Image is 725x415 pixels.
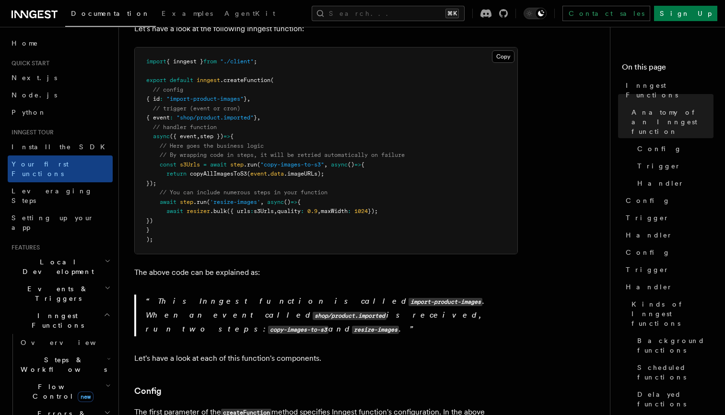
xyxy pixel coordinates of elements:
[267,170,270,177] span: .
[8,59,49,67] span: Quick start
[626,230,673,240] span: Handler
[626,265,669,274] span: Trigger
[8,155,113,182] a: Your first Functions
[254,208,274,214] span: s3Urls
[219,3,281,26] a: AgentKit
[622,192,713,209] a: Config
[230,161,244,168] span: step
[354,161,361,168] span: =>
[71,10,150,17] span: Documentation
[8,307,113,334] button: Inngest Functions
[203,161,207,168] span: =
[633,386,713,413] a: Delayed functions
[270,170,284,177] span: data
[637,144,682,154] span: Config
[8,209,113,236] a: Setting up your app
[631,299,713,328] span: Kinds of Inngest functions
[622,244,713,261] a: Config
[250,170,267,177] span: event
[8,257,105,276] span: Local Development
[160,95,163,102] span: :
[331,161,348,168] span: async
[8,104,113,121] a: Python
[21,339,119,346] span: Overview
[224,10,275,17] span: AgentKit
[626,196,670,205] span: Config
[8,244,40,251] span: Features
[247,170,250,177] span: (
[348,208,351,214] span: :
[321,208,348,214] span: maxWidth
[210,161,227,168] span: await
[250,208,254,214] span: :
[445,9,459,18] kbd: ⌘K
[257,161,260,168] span: (
[622,61,713,77] h4: On this page
[8,138,113,155] a: Install the SDK
[12,143,111,151] span: Install the SDK
[8,35,113,52] a: Home
[203,58,217,65] span: from
[368,208,378,214] span: });
[637,390,713,409] span: Delayed functions
[17,334,113,351] a: Overview
[622,209,713,226] a: Trigger
[361,161,364,168] span: {
[524,8,547,19] button: Toggle dark mode
[313,312,386,320] code: shop/product.imported
[317,208,321,214] span: ,
[8,182,113,209] a: Leveraging Steps
[637,336,713,355] span: Background functions
[324,161,327,168] span: ,
[160,199,176,205] span: await
[637,363,713,382] span: Scheduled functions
[254,58,257,65] span: ;
[12,74,57,82] span: Next.js
[200,133,223,140] span: step })
[562,6,650,21] a: Contact sales
[78,391,94,402] span: new
[220,58,254,65] span: "./client"
[12,214,94,231] span: Setting up your app
[12,160,69,178] span: Your first Functions
[146,95,160,102] span: { id
[146,226,150,233] span: }
[12,91,57,99] span: Node.js
[626,248,670,257] span: Config
[352,326,399,334] code: resize-images
[134,384,162,398] a: Config
[220,77,270,83] span: .createFunction
[633,140,713,157] a: Config
[354,208,368,214] span: 1024
[628,104,713,140] a: Anatomy of an Inngest function
[162,10,213,17] span: Examples
[274,208,277,214] span: ,
[146,114,170,121] span: { event
[626,213,669,223] span: Trigger
[146,295,518,336] p: This Inngest function is called . When an event called is received, run two steps: and .
[633,157,713,175] a: Trigger
[637,161,681,171] span: Trigger
[153,124,217,130] span: // handler function
[17,378,113,405] button: Flow Controlnew
[146,236,153,243] span: );
[284,199,291,205] span: ()
[223,133,230,140] span: =>
[166,170,187,177] span: return
[628,296,713,332] a: Kinds of Inngest functions
[160,152,405,158] span: // By wrapping code in steps, it will be retried automatically on failure
[637,178,684,188] span: Handler
[160,142,264,149] span: // Here goes the business logic
[307,208,317,214] span: 0.9
[631,107,713,136] span: Anatomy of an Inngest function
[633,175,713,192] a: Handler
[260,161,324,168] span: "copy-images-to-s3"
[17,351,113,378] button: Steps & Workflows
[134,352,518,365] p: Let's have a look at each of this function's components.
[654,6,717,21] a: Sign Up
[260,199,264,205] span: ,
[492,50,515,63] button: Copy
[301,208,304,214] span: :
[156,3,219,26] a: Examples
[8,284,105,303] span: Events & Triggers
